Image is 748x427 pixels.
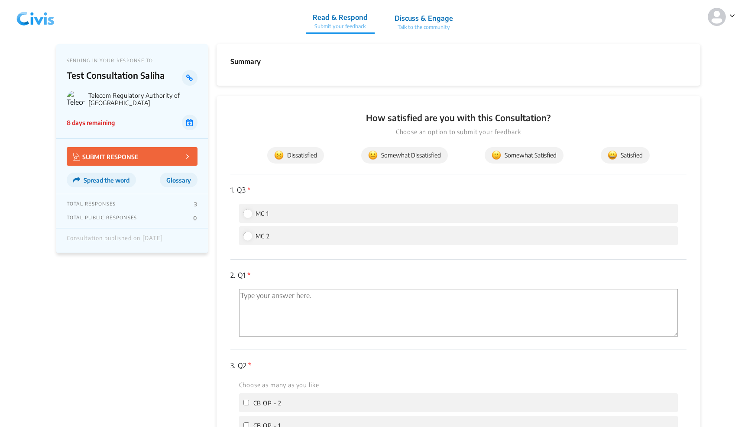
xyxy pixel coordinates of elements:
img: Telecom Regulatory Authority of India logo [67,90,85,108]
p: SUBMIT RESPONSE [73,151,139,161]
button: Satisfied [601,147,650,164]
p: Talk to the community [395,23,453,31]
img: somewhat_dissatisfied.svg [368,151,378,160]
div: Consultation published on [DATE] [67,235,163,246]
p: 3 [194,201,197,208]
p: Telecom Regulatory Authority of [GEOGRAPHIC_DATA] [88,92,198,106]
input: MC 1 [243,209,251,217]
p: TOTAL RESPONSES [67,201,116,208]
button: SUBMIT RESPONSE [67,147,198,166]
textarea: 'Type your answer here.' | translate [239,289,678,337]
p: Q3 [230,185,687,195]
p: Choose an option to submit your feedback [230,127,687,137]
button: Spread the word [67,173,136,187]
p: 8 days remaining [67,118,115,127]
span: Dissatisfied [274,151,317,160]
span: Satisfied [608,151,643,160]
button: Somewhat Dissatisfied [361,147,448,164]
button: Somewhat Satisfied [485,147,563,164]
p: How satisfied are you with this Consultation? [230,112,687,124]
input: CB OP - 2 [243,400,249,405]
img: somewhat_satisfied.svg [492,151,501,160]
p: SENDING IN YOUR RESPONSE TO [67,58,198,63]
p: 0 [193,215,197,222]
img: Vector.jpg [73,153,80,161]
span: Glossary [166,177,191,184]
span: CB OP - 2 [253,399,282,407]
img: satisfied.svg [608,151,617,160]
span: 1. [230,186,235,194]
p: Q2 [230,360,687,371]
p: TOTAL PUBLIC RESPONSES [67,215,137,222]
img: person-default.svg [708,8,726,26]
p: Summary [230,56,261,67]
span: MC 2 [256,232,270,240]
p: Submit your feedback [313,22,368,30]
span: Spread the word [84,177,130,184]
p: Read & Respond [313,12,368,22]
label: Choose as many as you like [239,380,319,390]
button: Dissatisfied [267,147,324,164]
span: 3. [230,361,236,370]
span: 2. [230,271,236,279]
p: Q1 [230,270,687,280]
button: Glossary [160,173,198,187]
span: Somewhat Dissatisfied [368,151,441,160]
span: MC 1 [256,210,269,217]
img: dissatisfied.svg [274,151,284,160]
input: MC 2 [243,232,251,240]
p: Discuss & Engage [395,13,453,23]
img: navlogo.png [13,4,58,30]
span: Somewhat Satisfied [492,151,557,160]
p: Test Consultation Saliha [67,70,182,86]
